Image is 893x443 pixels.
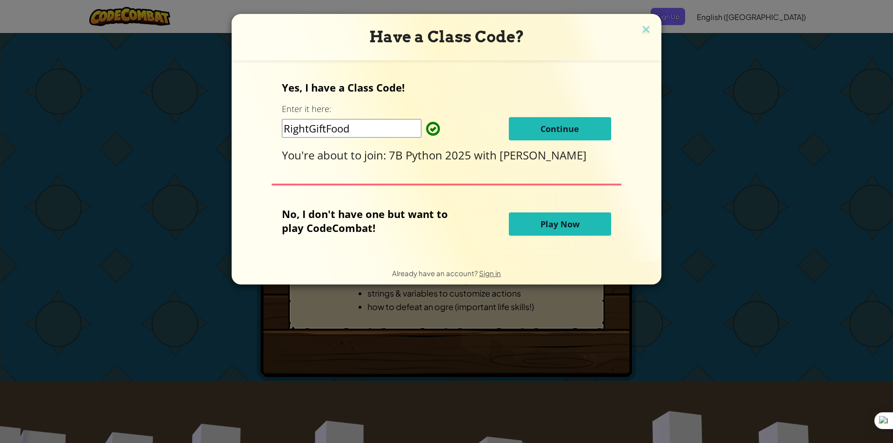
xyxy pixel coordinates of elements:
[500,147,586,163] span: [PERSON_NAME]
[282,103,331,115] label: Enter it here:
[474,147,500,163] span: with
[479,269,501,278] a: Sign in
[282,207,462,235] p: No, I don't have one but want to play CodeCombat!
[509,212,611,236] button: Play Now
[369,27,524,46] span: Have a Class Code?
[282,147,389,163] span: You're about to join:
[392,269,479,278] span: Already have an account?
[640,23,652,37] img: close icon
[389,147,474,163] span: 7B Python 2025
[540,218,580,230] span: Play Now
[540,123,579,134] span: Continue
[509,117,611,140] button: Continue
[282,80,611,94] p: Yes, I have a Class Code!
